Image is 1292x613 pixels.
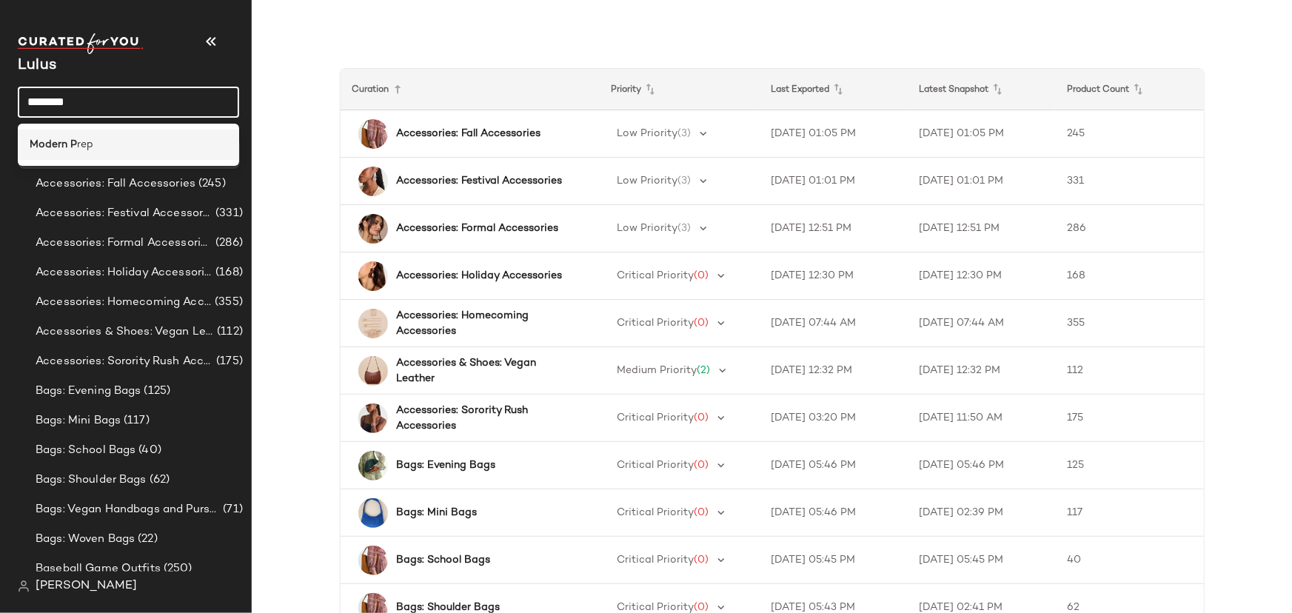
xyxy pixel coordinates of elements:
td: [DATE] 01:05 PM [907,110,1055,158]
img: 2720031_01_OM_2025-08-05.jpg [358,167,388,196]
span: rep [77,137,93,153]
td: [DATE] 05:46 PM [907,442,1055,489]
span: Critical Priority [617,507,694,518]
span: (40) [135,442,161,459]
span: (3) [678,128,692,139]
td: 175 [1055,395,1203,442]
td: [DATE] 07:44 AM [907,300,1055,347]
b: Accessories: Sorority Rush Accessories [397,403,573,434]
td: [DATE] 12:30 PM [759,252,907,300]
span: (286) [212,235,243,252]
span: [PERSON_NAME] [36,577,137,595]
td: 117 [1055,489,1203,537]
span: Critical Priority [617,270,694,281]
span: Critical Priority [617,555,694,566]
span: Accessories: Formal Accessories [36,235,212,252]
span: (0) [694,507,709,518]
span: Bags: Evening Bags [36,383,141,400]
td: [DATE] 12:32 PM [759,347,907,395]
span: Low Priority [617,128,678,139]
span: Critical Priority [617,602,694,613]
img: svg%3e [18,580,30,592]
td: [DATE] 12:51 PM [907,205,1055,252]
span: Accessories: Homecoming Accessories [36,294,212,311]
span: (175) [213,353,243,370]
span: (0) [694,555,709,566]
span: (2) [697,365,711,376]
span: (0) [694,602,709,613]
td: [DATE] 01:01 PM [759,158,907,205]
td: [DATE] 12:32 PM [907,347,1055,395]
span: Low Priority [617,223,678,234]
span: (0) [694,270,709,281]
b: Accessories: Holiday Accessories [397,268,563,284]
span: Accessories & Shoes: Vegan Leather [36,324,214,341]
img: 2735831_03_OM_2025-07-21.jpg [358,214,388,244]
b: Accessories: Fall Accessories [397,126,541,141]
td: [DATE] 12:51 PM [759,205,907,252]
span: Accessories: Holiday Accessories [36,264,212,281]
img: 2753851_01_OM_2025-09-15.jpg [358,261,388,291]
span: (168) [212,264,243,281]
td: [DATE] 05:45 PM [907,537,1055,584]
span: Accessories: Sorority Rush Accessories [36,353,213,370]
td: [DATE] 01:01 PM [907,158,1055,205]
th: Latest Snapshot [907,69,1055,110]
img: 2757551_02_topdown_2025-09-08.jpg [358,309,388,338]
span: Medium Priority [617,365,697,376]
span: (250) [161,560,193,577]
span: (71) [220,501,243,518]
span: (3) [678,175,692,187]
td: 245 [1055,110,1203,158]
td: 286 [1055,205,1203,252]
span: Bags: Woven Bags [36,531,135,548]
span: Critical Priority [617,460,694,471]
img: 2638911_02_front_2025-08-27.jpg [358,498,388,528]
span: Accessories: Festival Accessories [36,205,212,222]
th: Product Count [1055,69,1203,110]
td: [DATE] 01:05 PM [759,110,907,158]
span: (0) [694,412,709,423]
img: 2698451_01_OM_2025-08-06.jpg [358,546,388,575]
td: [DATE] 03:20 PM [759,395,907,442]
span: Bags: Vegan Handbags and Purses [36,501,220,518]
span: Bags: School Bags [36,442,135,459]
span: (112) [214,324,243,341]
span: (125) [141,383,171,400]
b: Accessories: Homecoming Accessories [397,308,573,339]
td: [DATE] 11:50 AM [907,395,1055,442]
td: 168 [1055,252,1203,300]
td: 331 [1055,158,1203,205]
td: [DATE] 05:46 PM [759,489,907,537]
span: (62) [147,472,170,489]
span: (117) [121,412,150,429]
span: Bags: Shoulder Bags [36,472,147,489]
th: Last Exported [759,69,907,110]
img: 2756711_02_front_2025-09-12.jpg [358,356,388,386]
span: Bags: Mini Bags [36,412,121,429]
span: (331) [212,205,243,222]
b: Bags: Mini Bags [397,505,478,520]
span: Accessories: Fall Accessories [36,175,195,192]
th: Curation [341,69,600,110]
span: Critical Priority [617,318,694,329]
td: [DATE] 07:44 AM [759,300,907,347]
td: [DATE] 05:45 PM [759,537,907,584]
b: Bags: Evening Bags [397,458,496,473]
td: 355 [1055,300,1203,347]
td: 125 [1055,442,1203,489]
span: Baseball Game Outfits [36,560,161,577]
b: Accessories & Shoes: Vegan Leather [397,355,573,386]
img: 2698431_01_OM_2025-08-26.jpg [358,451,388,480]
td: 112 [1055,347,1203,395]
b: Bags: School Bags [397,552,491,568]
span: Critical Priority [617,412,694,423]
b: Accessories: Festival Accessories [397,173,563,189]
span: (355) [212,294,243,311]
td: [DATE] 12:30 PM [907,252,1055,300]
span: (0) [694,460,709,471]
span: Current Company Name [18,58,56,73]
span: (22) [135,531,158,548]
td: [DATE] 02:39 PM [907,489,1055,537]
td: 40 [1055,537,1203,584]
